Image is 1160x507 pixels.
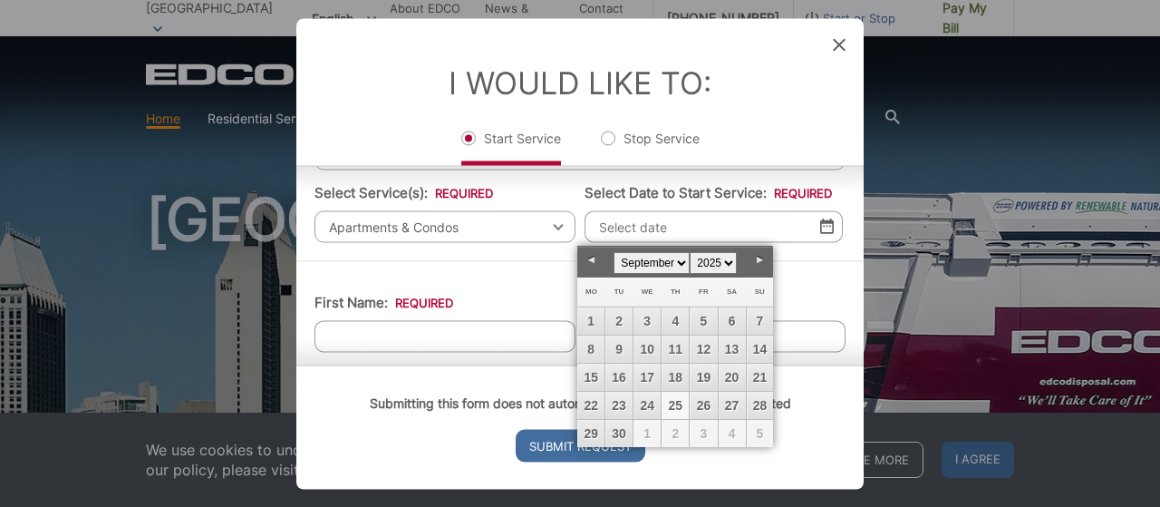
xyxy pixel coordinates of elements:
[699,288,709,296] span: Friday
[605,392,633,419] a: 23
[633,420,661,447] span: 1
[577,364,604,391] a: 15
[747,364,774,391] a: 21
[449,63,711,101] label: I Would Like To:
[719,392,746,419] a: 27
[690,307,717,335] a: 5
[690,392,717,419] a: 26
[633,336,661,363] a: 10
[314,294,453,310] label: First Name:
[605,336,633,363] a: 9
[605,364,633,391] a: 16
[614,252,690,274] select: Select month
[719,420,746,447] span: 4
[601,129,700,165] label: Stop Service
[747,392,774,419] a: 28
[585,288,597,296] span: Monday
[719,364,746,391] a: 20
[585,184,832,200] label: Select Date to Start Service:
[577,247,604,274] a: Prev
[370,395,791,410] strong: Submitting this form does not automatically start the service requested
[633,364,661,391] a: 17
[747,420,774,447] span: 5
[747,307,774,335] a: 7
[690,420,717,447] span: 3
[577,336,604,363] a: 8
[719,307,746,335] a: 6
[719,336,746,363] a: 13
[662,336,689,363] a: 11
[690,364,717,391] a: 19
[671,288,681,296] span: Thursday
[662,392,689,419] a: 25
[690,336,717,363] a: 12
[727,288,737,296] span: Saturday
[314,184,493,200] label: Select Service(s):
[633,392,661,419] a: 24
[605,420,633,447] a: 30
[820,219,834,234] img: Select date
[747,336,774,363] a: 14
[642,288,653,296] span: Wednesday
[746,247,773,274] a: Next
[314,210,575,242] span: Apartments & Condos
[516,429,645,462] input: Submit Request
[662,420,689,447] span: 2
[461,129,561,165] label: Start Service
[577,420,604,447] a: 29
[662,307,689,335] a: 4
[755,288,765,296] span: Sunday
[690,252,737,274] select: Select year
[585,210,843,242] input: Select date
[662,364,689,391] a: 18
[605,307,633,335] a: 2
[577,392,604,419] a: 22
[633,307,661,335] a: 3
[577,307,604,335] a: 1
[614,288,624,296] span: Tuesday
